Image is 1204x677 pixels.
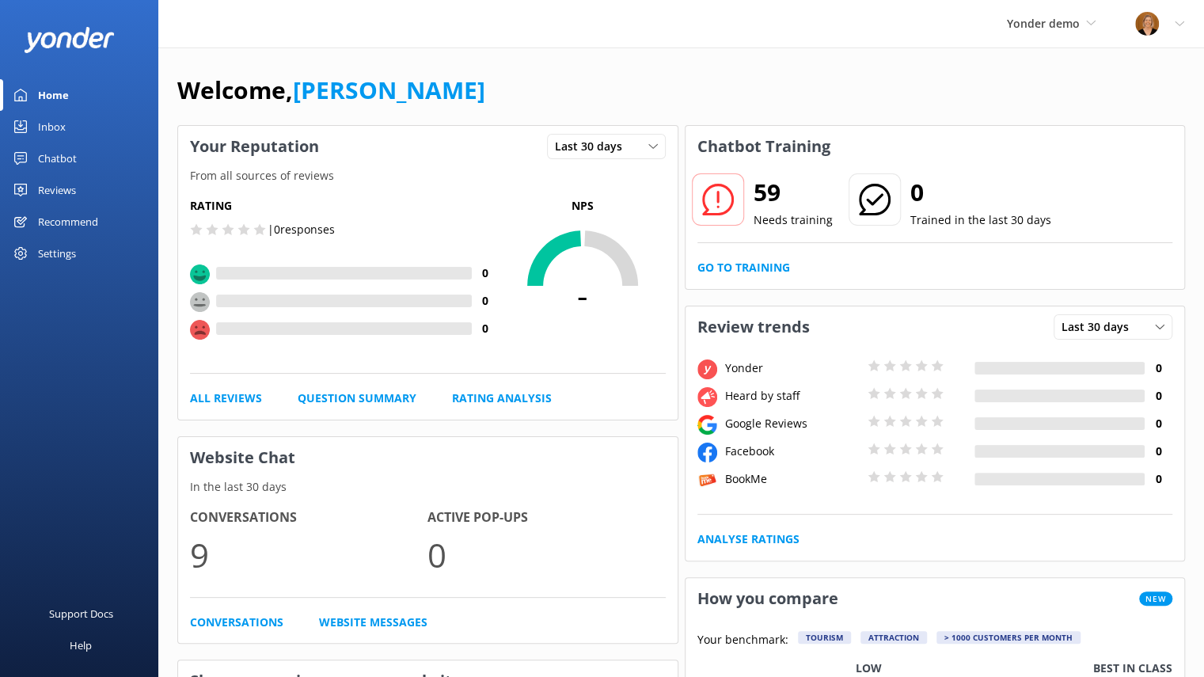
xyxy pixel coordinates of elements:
[472,292,499,310] h4: 0
[319,614,427,631] a: Website Messages
[1093,660,1172,677] p: Best in class
[452,390,552,407] a: Rating Analysis
[268,221,335,238] p: | 0 responses
[190,390,262,407] a: All Reviews
[38,143,77,174] div: Chatbot
[472,320,499,337] h4: 0
[178,126,331,167] h3: Your Reputation
[1135,12,1159,36] img: 1-1617059290.jpg
[697,631,788,650] p: Your benchmark:
[499,275,666,314] span: -
[298,390,416,407] a: Question Summary
[38,111,66,143] div: Inbox
[24,27,115,53] img: yonder-white-logo.png
[754,173,833,211] h2: 59
[798,631,851,644] div: Tourism
[472,264,499,282] h4: 0
[427,508,665,528] h4: Active Pop-ups
[38,79,69,111] div: Home
[686,578,850,619] h3: How you compare
[293,74,485,106] a: [PERSON_NAME]
[1145,387,1172,405] h4: 0
[1145,359,1172,377] h4: 0
[1145,443,1172,460] h4: 0
[697,531,800,548] a: Analyse Ratings
[427,528,665,581] p: 0
[499,197,666,215] p: NPS
[38,206,98,238] div: Recommend
[555,138,632,155] span: Last 30 days
[190,614,283,631] a: Conversations
[910,173,1051,211] h2: 0
[1139,591,1172,606] span: New
[70,629,92,661] div: Help
[721,387,864,405] div: Heard by staff
[686,126,842,167] h3: Chatbot Training
[38,174,76,206] div: Reviews
[38,238,76,269] div: Settings
[856,660,882,677] p: Low
[1145,415,1172,432] h4: 0
[190,528,427,581] p: 9
[1007,16,1080,31] span: Yonder demo
[721,443,864,460] div: Facebook
[1145,470,1172,488] h4: 0
[936,631,1081,644] div: > 1000 customers per month
[190,197,499,215] h5: Rating
[178,437,678,478] h3: Website Chat
[910,211,1051,229] p: Trained in the last 30 days
[49,598,113,629] div: Support Docs
[754,211,833,229] p: Needs training
[721,359,864,377] div: Yonder
[697,259,790,276] a: Go to Training
[721,470,864,488] div: BookMe
[721,415,864,432] div: Google Reviews
[686,306,822,348] h3: Review trends
[860,631,927,644] div: Attraction
[178,167,678,184] p: From all sources of reviews
[1062,318,1138,336] span: Last 30 days
[190,508,427,528] h4: Conversations
[178,478,678,496] p: In the last 30 days
[177,71,485,109] h1: Welcome,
